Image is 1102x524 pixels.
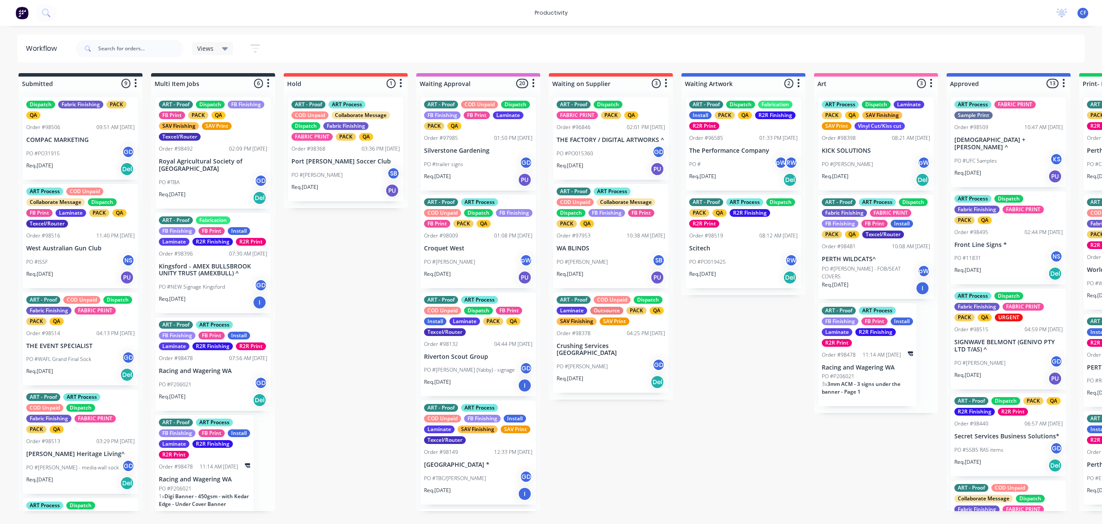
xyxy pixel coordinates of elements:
div: QA [845,231,859,238]
div: ART - ProofART ProcessDispatchFabric FinishingFABRIC PRINTFB FinishingFB PrintInstallPACKQATexcel... [818,195,934,299]
div: pW [917,265,930,277]
div: ART - Proof [159,321,193,329]
div: FABRIC PRINT [74,307,116,314]
div: PU [385,184,399,197]
div: pW [520,254,532,267]
div: 01:08 PM [DATE] [494,232,532,240]
div: 09:51 AM [DATE] [96,123,135,131]
div: ART ProcessDispatchFabric FinishingFABRIC PRINTPACKQAOrder #9849502:44 PM [DATE]Front Line Signs ... [951,191,1066,285]
p: PO #PO015360 [557,150,593,157]
p: PO #PO019425 [689,258,726,266]
div: Order #98514 [26,330,60,337]
div: COD Unpaid [594,296,631,304]
div: ART Process [461,198,498,206]
div: ART Process [859,307,896,314]
div: PACK [26,317,46,325]
div: 10:08 AM [DATE] [892,243,930,250]
div: Fabric Finishing [954,303,1000,311]
div: COD Unpaid [424,209,461,217]
div: PACK [601,111,621,119]
div: Order #98506 [26,123,60,131]
p: PO #11831 [954,254,981,262]
div: 02:44 PM [DATE] [1025,228,1063,236]
div: Vinyl Cut/Kiss cut [854,122,905,130]
div: FB Finishing [822,220,858,228]
div: SAV Print [202,122,232,130]
div: 02:01 PM [DATE] [627,123,665,131]
p: PO #PO31915 [26,150,60,157]
div: Order #98519 [689,232,723,240]
div: ART - Proof [822,198,856,206]
div: DispatchFabric FinishingPACKQAOrder #9850609:51 AM [DATE]COMPAC MARKETINGPO #PO31915GDReq.[DATE]Del [23,97,138,180]
div: FABRIC PRINT [870,209,911,217]
div: Order #98481 [822,243,856,250]
div: Laminate [56,209,86,217]
div: ART Process [954,101,991,108]
div: PACK [715,111,735,119]
div: Install [228,332,250,339]
div: PU [1048,170,1062,183]
div: FB Print [26,209,53,217]
div: Del [253,191,266,205]
p: PO #ISSF [26,258,48,266]
div: Dispatch [994,195,1023,203]
div: FB Finishing [159,332,195,339]
div: COD Unpaid [557,198,594,206]
div: FABRIC PRINT [994,101,1036,108]
div: Fabric Finishing [954,206,1000,213]
p: Req. [DATE] [424,173,451,180]
div: Dispatch [26,101,55,108]
p: COMPAC MARKETING [26,136,135,144]
div: I [916,281,929,295]
p: Req. [DATE] [424,270,451,278]
div: FB Finishing [496,209,532,217]
div: FB Print [496,307,522,314]
div: 03:36 PM [DATE] [362,145,400,153]
div: Del [916,173,929,187]
div: ART Process [594,188,631,195]
div: 08:12 AM [DATE] [759,232,798,240]
div: Install [891,317,913,325]
div: Fabric Finishing [323,122,368,130]
p: Scitech [689,245,798,252]
div: Fabric Finishing [822,209,867,217]
div: QA [359,133,373,141]
p: Req. [DATE] [159,295,186,303]
span: CF [1080,9,1086,17]
div: ART - Proof [291,101,325,108]
div: FABRIC PRINT [1003,303,1044,311]
p: Req. [DATE] [822,281,848,289]
div: Texcel/Router [26,220,68,228]
div: SB [652,254,665,267]
div: ART - ProofCOD UnpaidDispatchFB FinishingFB PrintLaminatePACKQAOrder #9798501:50 PM [DATE]Silvers... [421,97,536,191]
div: Laminate [894,101,924,108]
span: Views [197,44,214,53]
div: ART Process [726,198,763,206]
div: Dispatch [994,292,1023,300]
div: QA [978,216,992,224]
div: 02:09 PM [DATE] [229,145,267,153]
p: KICK SOLUTIONS [822,147,930,154]
p: The Performance Company [689,147,798,154]
div: SAV Print [822,122,851,130]
div: QA [447,122,461,130]
div: FB Finishing [822,317,858,325]
div: Order #98378 [557,330,591,337]
div: Dispatch [291,122,320,130]
div: SAV Finishing [862,111,902,119]
div: ART - ProofART ProcessCOD UnpaidDispatchFB PrintInstallLaminatePACKQATexcel/RouterOrder #9813204:... [421,293,536,397]
p: PO #[PERSON_NAME] [291,171,343,179]
div: QA [624,111,638,119]
div: ART Process [328,101,365,108]
div: pW [774,156,787,169]
div: Order #98396 [159,250,193,258]
p: PERTH WILDCATS^ [822,256,930,263]
div: PACK [626,307,647,314]
div: FB Print [464,111,490,119]
div: FB Print [159,111,185,119]
div: 11:40 PM [DATE] [96,232,135,240]
div: Del [1048,267,1062,280]
div: Del [783,173,797,187]
div: Dispatch [501,101,530,108]
div: ART - Proof [689,198,723,206]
